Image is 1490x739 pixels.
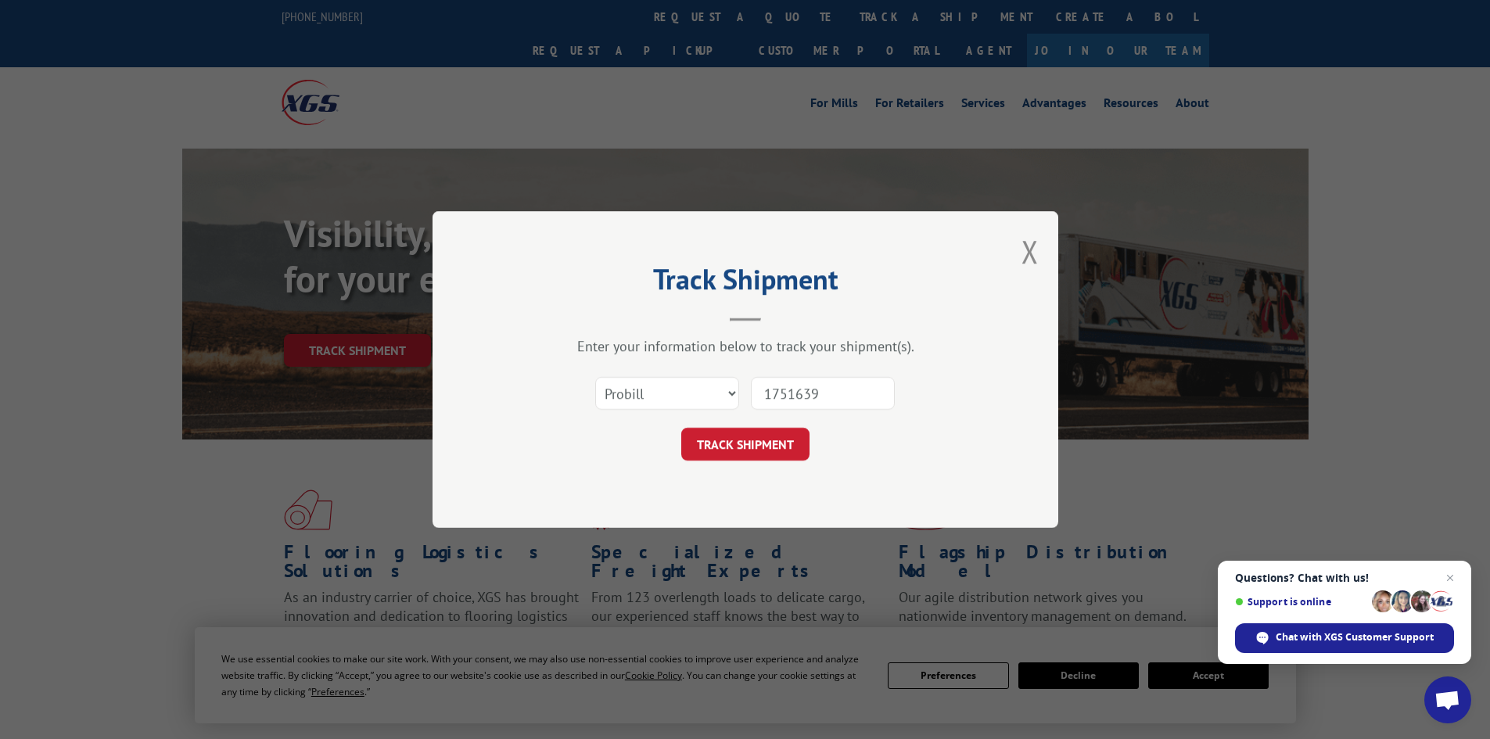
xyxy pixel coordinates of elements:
[1235,596,1366,608] span: Support is online
[681,428,810,461] button: TRACK SHIPMENT
[1235,623,1454,653] span: Chat with XGS Customer Support
[1235,572,1454,584] span: Questions? Chat with us!
[511,268,980,298] h2: Track Shipment
[1021,231,1039,272] button: Close modal
[751,377,895,410] input: Number(s)
[511,337,980,355] div: Enter your information below to track your shipment(s).
[1276,630,1434,644] span: Chat with XGS Customer Support
[1424,676,1471,723] a: Open chat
